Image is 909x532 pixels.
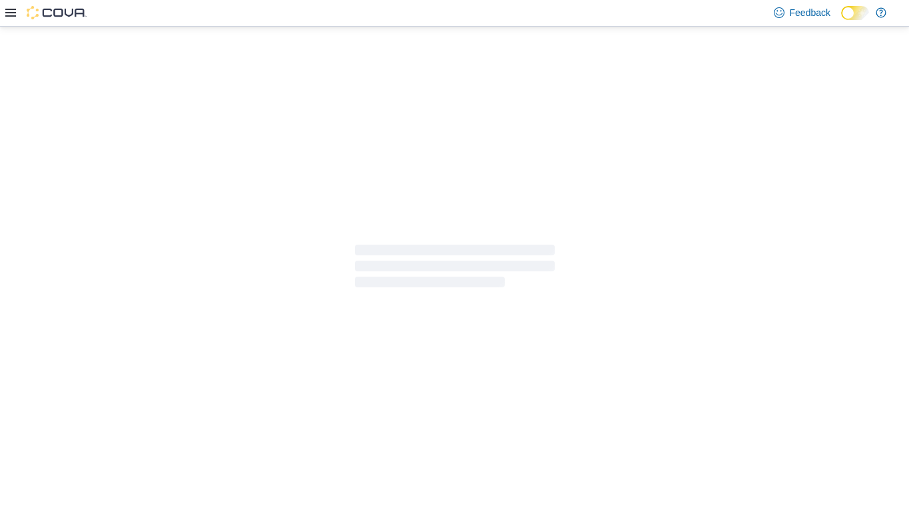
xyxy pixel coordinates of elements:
span: Feedback [790,6,830,19]
span: Dark Mode [841,20,842,21]
span: Loading [355,247,555,290]
img: Cova [27,6,87,19]
input: Dark Mode [841,6,869,20]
